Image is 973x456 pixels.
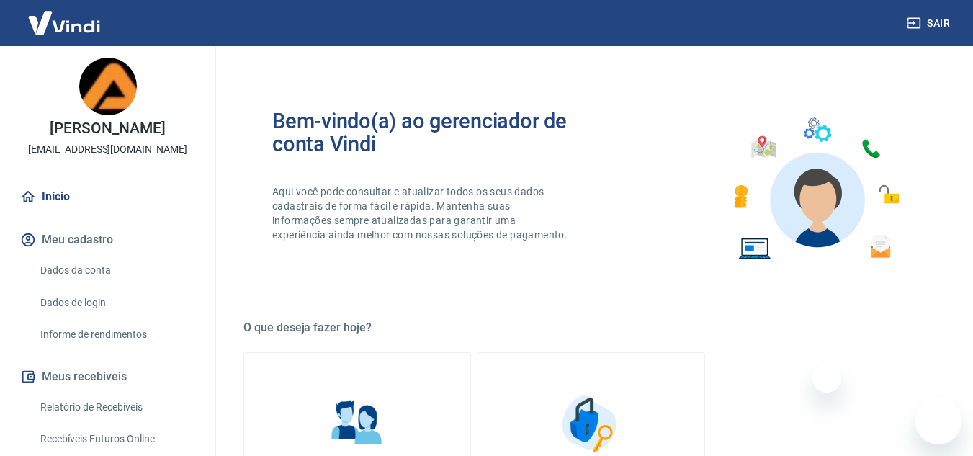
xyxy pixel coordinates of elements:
[35,256,198,285] a: Dados da conta
[17,1,111,45] img: Vindi
[17,181,198,213] a: Início
[35,320,198,349] a: Informe de rendimentos
[243,321,938,335] h5: O que deseja fazer hoje?
[17,224,198,256] button: Meu cadastro
[17,361,198,393] button: Meus recebíveis
[35,424,198,454] a: Recebíveis Futuros Online
[50,121,165,136] p: [PERSON_NAME]
[272,109,591,156] h2: Bem-vindo(a) ao gerenciador de conta Vindi
[915,398,961,444] iframe: Botón para iniciar la ventana de mensajería
[272,184,570,242] p: Aqui você pode consultar e atualizar todos os seus dados cadastrais de forma fácil e rápida. Mant...
[35,288,198,318] a: Dados de login
[79,58,137,115] img: 6a1d8cdb-afff-4140-b23b-b3656956e1a1.jpeg
[812,364,841,393] iframe: Cerrar mensaje
[35,393,198,422] a: Relatório de Recebíveis
[28,142,187,157] p: [EMAIL_ADDRESS][DOMAIN_NAME]
[904,10,956,37] button: Sair
[721,109,910,269] img: Imagem de um avatar masculino com diversos icones exemplificando as funcionalidades do gerenciado...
